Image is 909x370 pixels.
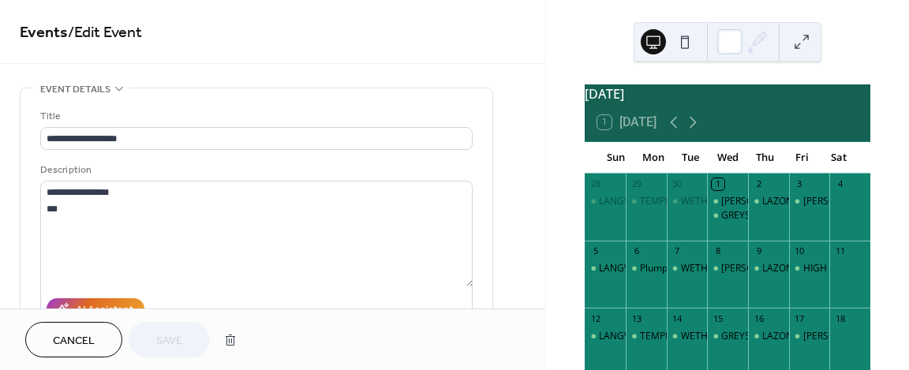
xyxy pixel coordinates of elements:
div: Thu [746,142,784,174]
div: 7 [671,245,683,257]
div: 4 [834,178,846,190]
div: Title [40,108,469,125]
div: LAZONBY [748,330,789,343]
div: 29 [630,178,642,190]
div: THRELKELD [789,195,830,208]
div: LANGWATHBY [599,262,664,275]
div: 18 [834,312,846,324]
div: WETHERAL [681,262,730,275]
div: 12 [589,312,601,324]
div: WETHERAL [681,195,730,208]
div: LANGWATHBY [585,195,626,208]
div: [DATE] [585,84,870,103]
div: GREYSTOKE [707,330,748,343]
div: HIGH HESKET [803,262,864,275]
div: Wed [709,142,746,174]
div: WETHERAL [667,195,708,208]
div: LAZONBY [762,330,805,343]
div: TEMPLE-[GEOGRAPHIC_DATA] [640,195,774,208]
div: 8 [712,245,724,257]
div: Plumpton [640,262,682,275]
div: AI Assistant [76,302,133,319]
button: Cancel [25,322,122,357]
div: HIGH HESKET [789,262,830,275]
div: GREYSTOKE [721,330,774,343]
div: [PERSON_NAME] - [GEOGRAPHIC_DATA] [721,195,899,208]
button: AI Assistant [47,298,144,320]
div: THRELKELD [789,330,830,343]
div: Sun [597,142,634,174]
div: LANGWATHBY [585,262,626,275]
div: 10 [794,245,806,257]
div: 5 [589,245,601,257]
div: GREYSTOKE [721,209,774,222]
div: LANGWATHBY [599,330,664,343]
div: LANGWATHBY [599,195,664,208]
div: 17 [794,312,806,324]
div: ALSTON - FAIR HILL RECREATIONAL GROUND [707,262,748,275]
div: TEMPLE-SOWERBY [626,330,667,343]
div: 2 [753,178,765,190]
div: 28 [589,178,601,190]
div: GREYSTOKE [707,209,748,222]
span: Event details [40,81,110,98]
div: 9 [753,245,765,257]
div: 11 [834,245,846,257]
div: 16 [753,312,765,324]
a: Events [20,17,68,48]
div: [PERSON_NAME] [803,195,877,208]
div: 1 [712,178,724,190]
div: Mon [634,142,671,174]
div: LAZONBY [748,195,789,208]
div: 14 [671,312,683,324]
div: [PERSON_NAME] - [GEOGRAPHIC_DATA] [721,262,899,275]
div: WETHERAL [667,330,708,343]
div: TEMPLE-[GEOGRAPHIC_DATA] [640,330,774,343]
span: Cancel [53,333,95,349]
div: LANGWATHBY [585,330,626,343]
span: / Edit Event [68,17,142,48]
div: Description [40,162,469,178]
div: 6 [630,245,642,257]
div: LAZONBY [762,195,805,208]
div: 3 [794,178,806,190]
div: [PERSON_NAME] [803,330,877,343]
div: 13 [630,312,642,324]
div: Fri [784,142,821,174]
div: Plumpton [626,262,667,275]
div: Sat [821,142,858,174]
div: Tue [671,142,709,174]
div: WETHERAL [667,262,708,275]
div: WETHERAL [681,330,730,343]
div: 30 [671,178,683,190]
div: LAZONBY [762,262,805,275]
div: ALSTON - FAIR HILL RECREATIONAL GROUND [707,195,748,208]
div: TEMPLE-SOWERBY [626,195,667,208]
div: 15 [712,312,724,324]
div: LAZONBY [748,262,789,275]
